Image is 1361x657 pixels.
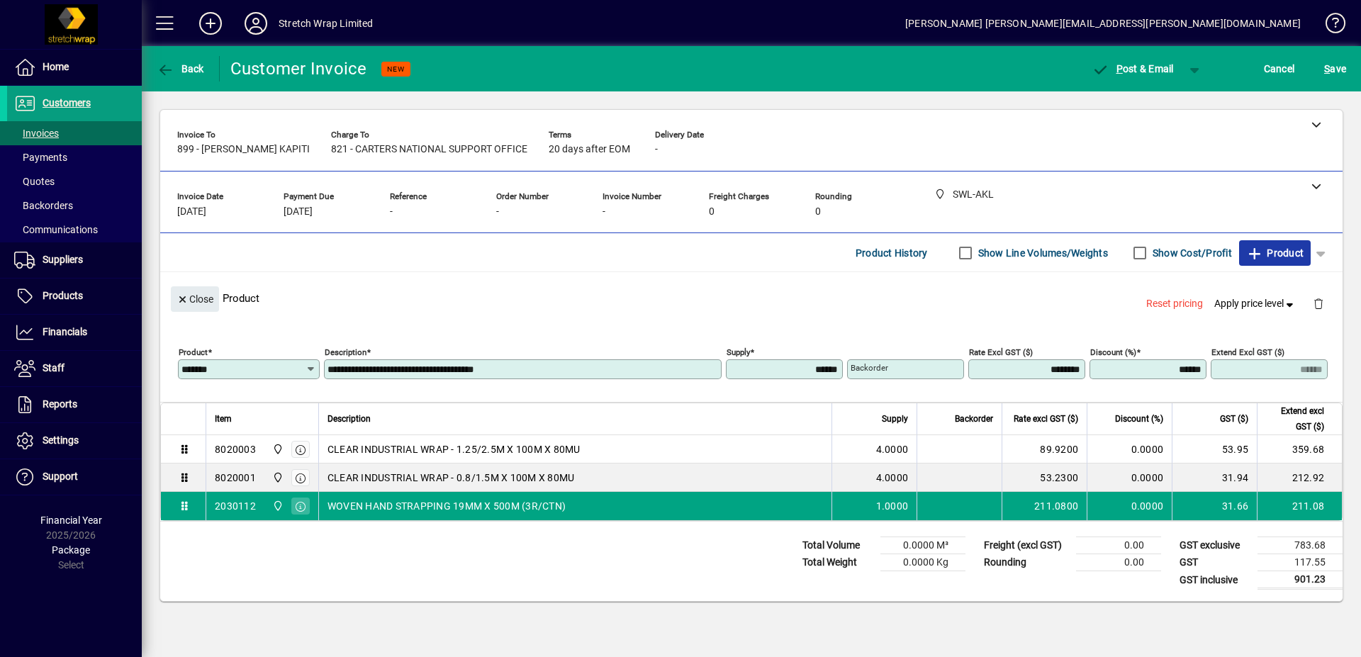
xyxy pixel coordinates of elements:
span: SWL-AKL [269,470,285,485]
td: 0.0000 [1087,492,1172,520]
span: CLEAR INDUSTRIAL WRAP - 0.8/1.5M X 100M X 80MU [327,471,575,485]
td: 901.23 [1258,571,1343,589]
a: Communications [7,218,142,242]
span: 20 days after EOM [549,144,630,155]
mat-label: Rate excl GST ($) [969,347,1033,357]
td: 0.0000 M³ [880,537,965,554]
span: Reports [43,398,77,410]
a: Home [7,50,142,85]
span: 4.0000 [876,471,909,485]
span: Apply price level [1214,296,1296,311]
button: Delete [1301,286,1335,320]
div: 211.0800 [1011,499,1078,513]
span: Package [52,544,90,556]
span: Close [177,288,213,311]
span: - [655,144,658,155]
td: Rounding [977,554,1076,571]
td: 211.08 [1257,492,1342,520]
span: Description [327,411,371,427]
a: Staff [7,351,142,386]
a: Invoices [7,121,142,145]
a: Suppliers [7,242,142,278]
a: Support [7,459,142,495]
mat-label: Product [179,347,208,357]
span: Invoices [14,128,59,139]
span: Backorder [955,411,993,427]
td: 0.0000 [1087,435,1172,464]
span: Rate excl GST ($) [1014,411,1078,427]
td: 783.68 [1258,537,1343,554]
button: Apply price level [1209,291,1302,317]
div: Product [160,272,1343,324]
td: 0.0000 Kg [880,554,965,571]
span: ave [1324,57,1346,80]
button: Product History [850,240,934,266]
td: Total Volume [795,537,880,554]
div: Customer Invoice [230,57,367,80]
span: Quotes [14,176,55,187]
button: Back [153,56,208,82]
span: WOVEN HAND STRAPPING 19MM X 500M (3R/CTN) [327,499,566,513]
td: GST exclusive [1172,537,1258,554]
td: 31.94 [1172,464,1257,492]
span: Suppliers [43,254,83,265]
button: Product [1239,240,1311,266]
td: 31.66 [1172,492,1257,520]
span: Item [215,411,232,427]
td: 53.95 [1172,435,1257,464]
span: ost & Email [1092,63,1174,74]
span: SWL-AKL [269,498,285,514]
span: 0 [815,206,821,218]
button: Reset pricing [1141,291,1209,317]
span: 0 [709,206,715,218]
a: Knowledge Base [1315,3,1343,49]
span: 899 - [PERSON_NAME] KAPITI [177,144,310,155]
span: 1.0000 [876,499,909,513]
span: SWL-AKL [269,442,285,457]
span: Extend excl GST ($) [1266,403,1324,434]
td: 0.0000 [1087,464,1172,492]
td: Freight (excl GST) [977,537,1076,554]
div: Stretch Wrap Limited [279,12,374,35]
div: 2030112 [215,499,256,513]
label: Show Line Volumes/Weights [975,246,1108,260]
span: Home [43,61,69,72]
span: - [603,206,605,218]
td: 0.00 [1076,554,1161,571]
td: 117.55 [1258,554,1343,571]
div: 53.2300 [1011,471,1078,485]
span: Staff [43,362,65,374]
td: 212.92 [1257,464,1342,492]
td: 359.68 [1257,435,1342,464]
span: P [1116,63,1123,74]
a: Financials [7,315,142,350]
span: - [390,206,393,218]
button: Profile [233,11,279,36]
span: Product History [856,242,928,264]
app-page-header-button: Close [167,292,223,305]
td: Total Weight [795,554,880,571]
a: Products [7,279,142,314]
span: Backorders [14,200,73,211]
span: - [496,206,499,218]
div: [PERSON_NAME] [PERSON_NAME][EMAIL_ADDRESS][PERSON_NAME][DOMAIN_NAME] [905,12,1301,35]
a: Backorders [7,193,142,218]
app-page-header-button: Delete [1301,297,1335,310]
a: Reports [7,387,142,422]
label: Show Cost/Profit [1150,246,1232,260]
span: Payments [14,152,67,163]
span: Settings [43,434,79,446]
mat-label: Description [325,347,366,357]
a: Settings [7,423,142,459]
button: Cancel [1260,56,1299,82]
span: 4.0000 [876,442,909,456]
span: GST ($) [1220,411,1248,427]
mat-label: Supply [727,347,750,357]
span: 821 - CARTERS NATIONAL SUPPORT OFFICE [331,144,527,155]
span: Product [1246,242,1304,264]
span: [DATE] [284,206,313,218]
span: Discount (%) [1115,411,1163,427]
app-page-header-button: Back [142,56,220,82]
mat-label: Backorder [851,363,888,373]
a: Quotes [7,169,142,193]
